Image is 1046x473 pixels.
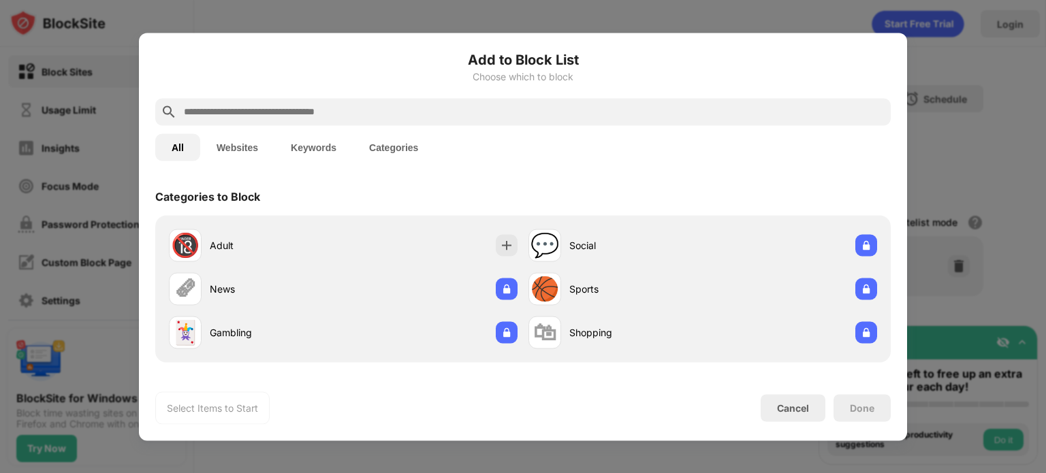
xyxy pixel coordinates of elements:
div: Gambling [210,325,343,340]
div: Social [569,238,703,252]
div: Choose which to block [155,71,891,82]
div: Adult [210,238,343,252]
div: Done [850,402,874,413]
div: Cancel [777,402,809,414]
button: Categories [353,133,434,161]
div: 🗞 [174,275,197,303]
div: Sports [569,282,703,296]
div: News [210,282,343,296]
h6: Add to Block List [155,49,891,69]
div: 🏀 [530,275,559,303]
button: Keywords [274,133,353,161]
div: 🛍 [533,319,556,346]
div: 💬 [530,231,559,259]
div: Categories to Block [155,189,260,203]
div: 🔞 [171,231,200,259]
div: Select Items to Start [167,401,258,414]
div: 🃏 [171,319,200,346]
img: search.svg [161,103,177,120]
button: All [155,133,200,161]
button: Websites [200,133,274,161]
div: Shopping [569,325,703,340]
